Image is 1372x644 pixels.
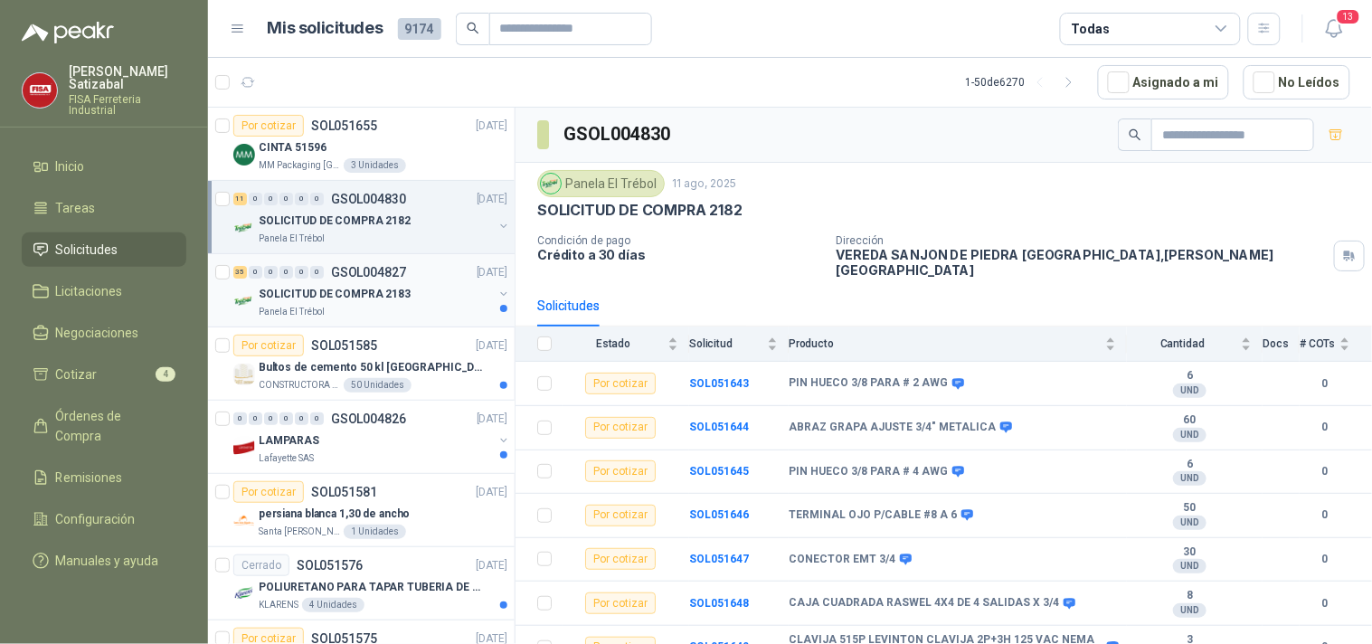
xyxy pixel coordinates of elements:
span: Configuración [56,509,136,529]
div: Por cotizar [585,373,656,394]
p: [DATE] [477,337,507,355]
div: 0 [310,266,324,279]
b: SOL051645 [689,465,749,478]
a: Por cotizarSOL051585[DATE] Company LogoBultos de cemento 50 kl [GEOGRAPHIC_DATA][PERSON_NAME]CONS... [208,327,515,401]
a: SOL051644 [689,421,749,433]
div: Por cotizar [585,548,656,570]
p: POLIURETANO PARA TAPAR TUBERIA DE SENSORES DE NIVEL DEL BANCO DE HIELO [259,579,484,596]
b: 0 [1300,375,1350,393]
button: Asignado a mi [1098,65,1229,99]
div: Panela El Trébol [537,170,665,197]
div: Por cotizar [585,592,656,614]
b: ABRAZ GRAPA AJUSTE 3/4" METALICA [789,421,996,435]
a: Cotizar4 [22,357,186,392]
a: 11 0 0 0 0 0 GSOL004830[DATE] Company LogoSOLICITUD DE COMPRA 2182Panela El Trébol [233,188,511,246]
th: # COTs [1300,327,1372,362]
div: UND [1173,384,1206,398]
div: 3 Unidades [344,158,406,173]
img: Company Logo [233,364,255,385]
div: Todas [1072,19,1110,39]
span: Negociaciones [56,323,139,343]
b: 8 [1127,589,1252,603]
p: Panela El Trébol [259,305,325,319]
p: 11 ago, 2025 [672,175,736,193]
a: SOL051647 [689,553,749,565]
div: 0 [264,266,278,279]
a: 35 0 0 0 0 0 GSOL004827[DATE] Company LogoSOLICITUD DE COMPRA 2183Panela El Trébol [233,261,511,319]
div: 0 [233,412,247,425]
p: SOL051581 [311,486,377,498]
div: Por cotizar [233,335,304,356]
th: Solicitud [689,327,789,362]
button: 13 [1318,13,1350,45]
p: [DATE] [477,191,507,208]
span: Inicio [56,156,85,176]
p: CINTA 51596 [259,139,326,156]
b: 6 [1127,458,1252,472]
span: 13 [1336,8,1361,25]
span: Producto [789,337,1102,350]
b: 0 [1300,595,1350,612]
a: Configuración [22,502,186,536]
p: GSOL004830 [331,193,406,205]
span: search [467,22,479,34]
b: 60 [1127,413,1252,428]
div: Por cotizar [233,481,304,503]
p: [DATE] [477,411,507,428]
div: UND [1173,559,1206,573]
b: 0 [1300,463,1350,480]
p: Dirección [837,234,1327,247]
div: Cerrado [233,554,289,576]
a: SOL051643 [689,377,749,390]
div: 0 [310,193,324,205]
p: [DATE] [477,484,507,501]
span: Órdenes de Compra [56,406,169,446]
span: Tareas [56,198,96,218]
p: LAMPARAS [259,432,319,450]
div: 0 [279,193,293,205]
p: SOLICITUD DE COMPRA 2182 [259,213,411,230]
div: 0 [264,412,278,425]
p: Lafayette SAS [259,451,314,466]
b: CAJA CUADRADA RASWEL 4X4 DE 4 SALIDAS X 3/4 [789,596,1059,611]
b: TERMINAL OJO P/CABLE #8 A 6 [789,508,957,523]
a: Manuales y ayuda [22,544,186,578]
p: [DATE] [477,264,507,281]
p: persiana blanca 1,30 de ancho [259,506,411,523]
a: Solicitudes [22,232,186,267]
b: 6 [1127,369,1252,384]
h1: Mis solicitudes [268,15,383,42]
span: Manuales y ayuda [56,551,159,571]
img: Company Logo [233,290,255,312]
b: 50 [1127,501,1252,516]
div: 0 [310,412,324,425]
div: 0 [249,193,262,205]
div: 0 [295,193,308,205]
a: Órdenes de Compra [22,399,186,453]
div: 0 [249,266,262,279]
b: 0 [1300,419,1350,436]
a: Inicio [22,149,186,184]
span: Licitaciones [56,281,123,301]
a: CerradoSOL051576[DATE] Company LogoPOLIURETANO PARA TAPAR TUBERIA DE SENSORES DE NIVEL DEL BANCO ... [208,547,515,620]
div: 0 [264,193,278,205]
b: 0 [1300,551,1350,568]
p: SOL051655 [311,119,377,132]
button: No Leídos [1244,65,1350,99]
p: GSOL004826 [331,412,406,425]
img: Company Logo [541,174,561,194]
a: SOL051646 [689,508,749,521]
a: SOL051648 [689,597,749,610]
a: Negociaciones [22,316,186,350]
span: Estado [563,337,664,350]
img: Company Logo [233,144,255,166]
img: Company Logo [233,583,255,605]
div: UND [1173,471,1206,486]
div: 1 - 50 de 6270 [966,68,1083,97]
span: Remisiones [56,468,123,488]
p: SOL051585 [311,339,377,352]
p: SOL051576 [297,559,363,572]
